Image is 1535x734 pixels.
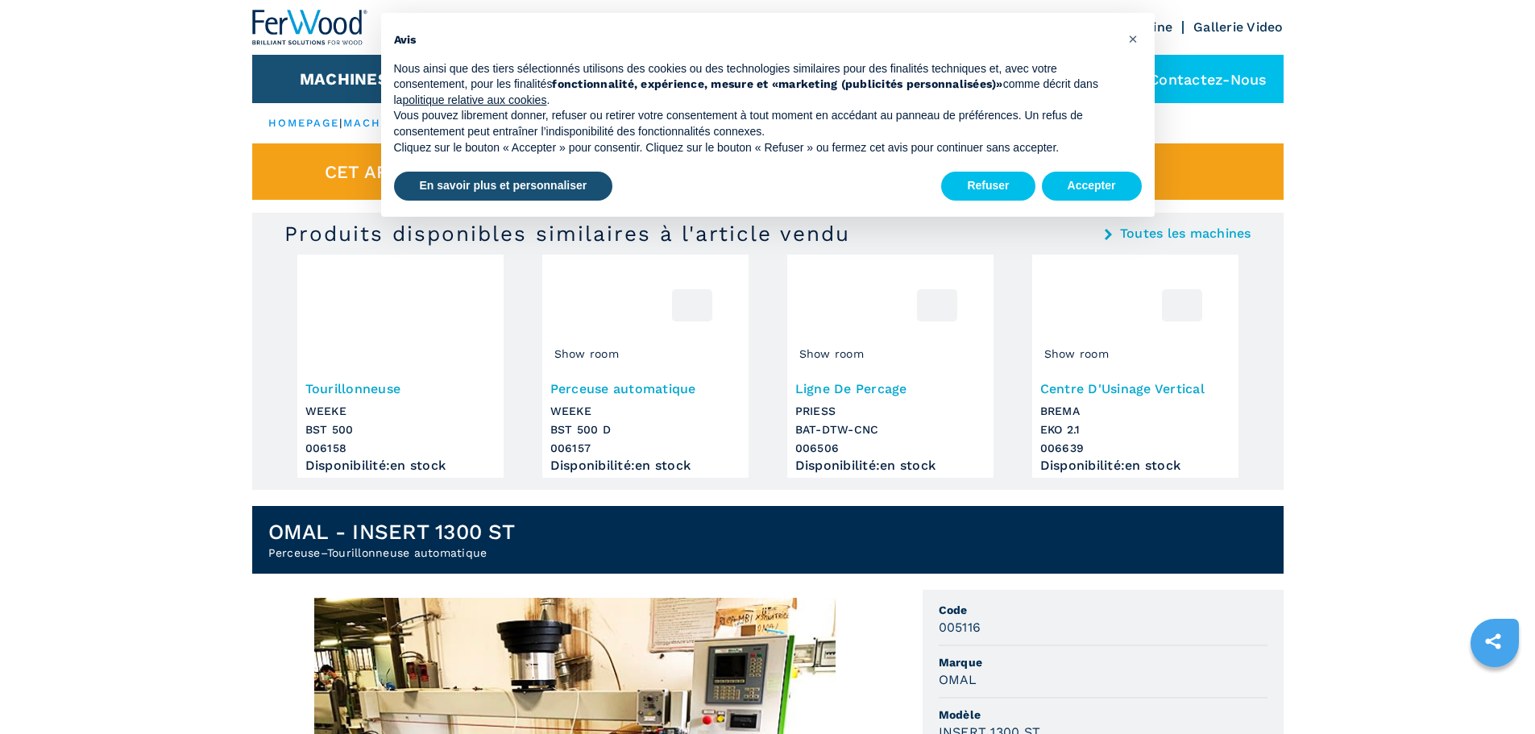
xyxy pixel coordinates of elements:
p: Cliquez sur le bouton « Accepter » pour consentir. Cliquez sur le bouton « Refuser » ou fermez ce... [394,140,1116,156]
p: Vous pouvez librement donner, refuser ou retirer votre consentement à tout moment en accédant au ... [394,108,1116,139]
img: Ferwood [252,10,368,45]
div: Contactez-nous [1109,55,1284,103]
h3: Centre D'Usinage Vertical [1040,379,1230,398]
span: Code [939,602,1267,618]
div: Disponibilité : en stock [1040,462,1230,470]
a: Centre D'Usinage Vertical BREMA EKO 2.1Show room006639Centre D'Usinage VerticalBREMAEKO 2.1006639... [1032,255,1238,478]
h2: Avis [394,32,1116,48]
h3: Tourillonneuse [305,379,496,398]
h3: WEEKE BST 500 D 006157 [550,402,741,458]
a: Perceuse automatique WEEKE BST 500 DShow room006157Perceuse automatiqueWEEKEBST 500 D006157Dispon... [542,255,749,478]
button: En savoir plus et personnaliser [394,172,613,201]
a: Gallerie Video [1193,19,1284,35]
span: Modèle [939,707,1267,723]
a: HOMEPAGE [268,117,340,129]
span: Show room [795,342,868,366]
h3: BREMA EKO 2.1 006639 [1040,402,1230,458]
span: Marque [939,654,1267,670]
h3: 005116 [939,618,981,637]
div: Disponibilité : en stock [550,462,741,470]
h3: Ligne De Percage [795,379,985,398]
a: machines [343,117,413,129]
button: Accepter [1042,172,1142,201]
span: Cet article est déjà vendu [325,163,599,181]
a: Ligne De Percage PRIESS BAT-DTW-CNCShow room006506Ligne De PercagePRIESSBAT-DTW-CNC006506Disponib... [787,255,994,478]
h3: WEEKE BST 500 006158 [305,402,496,458]
p: Nous ainsi que des tiers sélectionnés utilisons des cookies ou des technologies similaires pour d... [394,61,1116,109]
span: × [1128,29,1138,48]
a: Tourillonneuse WEEKE BST 500TourillonneuseWEEKEBST 500006158Disponibilité:en stock [297,255,504,478]
div: Disponibilité : en stock [305,462,496,470]
div: Disponibilité : en stock [795,462,985,470]
h3: OMAL [939,670,977,689]
button: Refuser [941,172,1035,201]
a: Toutes les machines [1120,227,1251,240]
h1: OMAL - INSERT 1300 ST [268,519,515,545]
a: sharethis [1473,621,1513,661]
h2: Perceuse–Tourillonneuse automatique [268,545,515,561]
iframe: Chat [1467,661,1523,722]
button: Machines [300,69,388,89]
span: | [339,117,342,129]
h3: PRIESS BAT-DTW-CNC 006506 [795,402,985,458]
a: politique relative aux cookies [402,93,546,106]
button: Fermer cet avis [1121,26,1147,52]
span: Show room [1040,342,1113,366]
span: Show room [550,342,623,366]
h3: Perceuse automatique [550,379,741,398]
strong: fonctionnalité, expérience, mesure et «marketing (publicités personnalisées)» [552,77,1002,90]
h3: Produits disponibles similaires à l'article vendu [284,221,850,247]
